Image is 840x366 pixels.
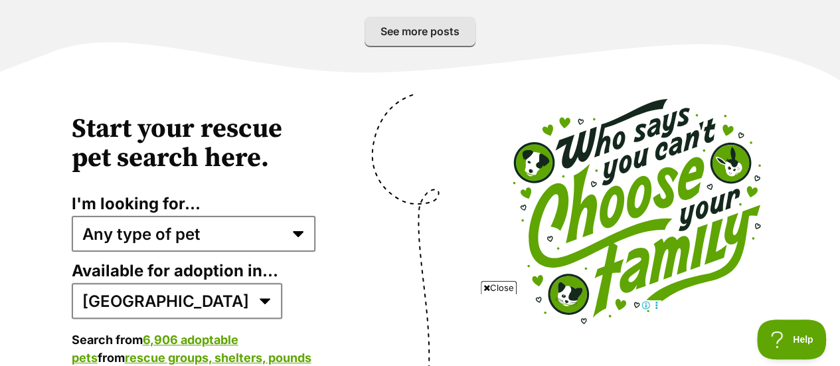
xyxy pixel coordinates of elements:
[380,23,460,39] span: See more posts
[365,17,475,46] a: See more posts
[481,281,517,294] span: Close
[179,300,662,359] iframe: Advertisement
[72,333,238,365] a: 6,906 adoptable pets
[72,262,316,280] label: Available for adoption in...
[506,92,769,327] img: chooseyourfamily_white-d24ac1aaff1890f04fb9ff42fca38e159de9cb93068daccb75545a44d2d3ff16.svg
[72,195,316,213] label: I'm looking for...
[72,114,316,173] h2: Start your rescue pet search here.
[757,320,827,359] iframe: Help Scout Beacon - Open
